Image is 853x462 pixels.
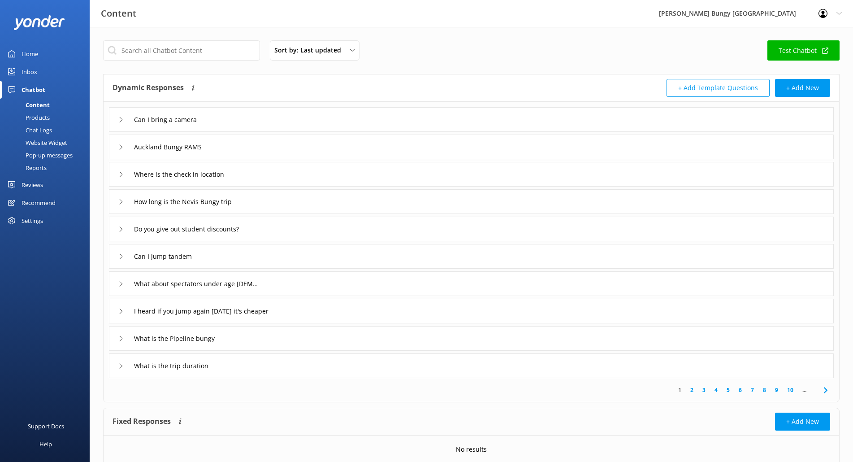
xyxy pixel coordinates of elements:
[674,386,686,394] a: 1
[722,386,734,394] a: 5
[767,40,840,61] a: Test Chatbot
[734,386,746,394] a: 6
[39,435,52,453] div: Help
[667,79,770,97] button: + Add Template Questions
[456,445,487,454] p: No results
[5,99,50,111] div: Content
[710,386,722,394] a: 4
[5,149,73,161] div: Pop-up messages
[113,79,184,97] h4: Dynamic Responses
[103,40,260,61] input: Search all Chatbot Content
[5,149,90,161] a: Pop-up messages
[758,386,771,394] a: 8
[686,386,698,394] a: 2
[775,79,830,97] button: + Add New
[274,45,346,55] span: Sort by: Last updated
[22,63,37,81] div: Inbox
[5,161,90,174] a: Reports
[22,194,56,212] div: Recommend
[5,111,50,124] div: Products
[5,136,90,149] a: Website Widget
[5,136,67,149] div: Website Widget
[775,413,830,431] button: + Add New
[22,176,43,194] div: Reviews
[746,386,758,394] a: 7
[101,6,136,21] h3: Content
[13,15,65,30] img: yonder-white-logo.png
[783,386,798,394] a: 10
[698,386,710,394] a: 3
[5,111,90,124] a: Products
[771,386,783,394] a: 9
[5,99,90,111] a: Content
[5,124,90,136] a: Chat Logs
[22,212,43,230] div: Settings
[28,417,64,435] div: Support Docs
[22,45,38,63] div: Home
[5,161,47,174] div: Reports
[22,81,45,99] div: Chatbot
[5,124,52,136] div: Chat Logs
[113,413,171,431] h4: Fixed Responses
[798,386,811,394] span: ...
